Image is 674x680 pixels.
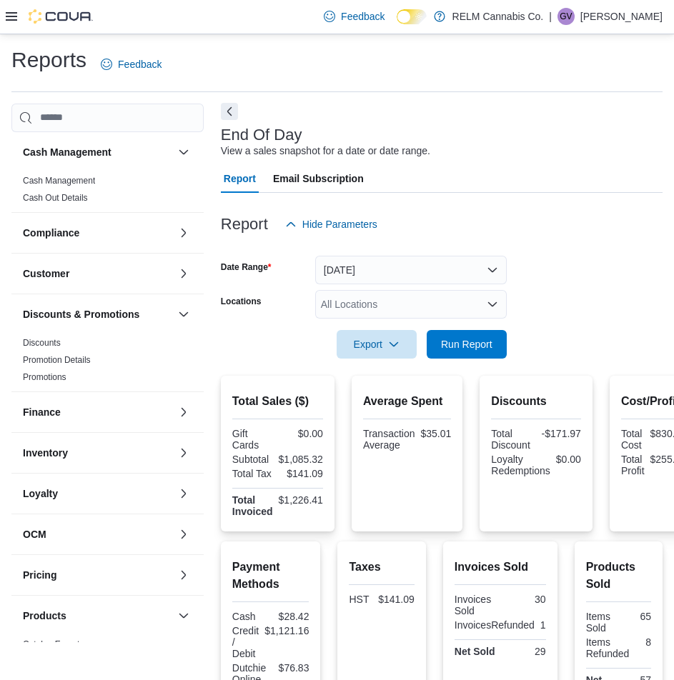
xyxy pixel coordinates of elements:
[23,355,91,365] a: Promotion Details
[23,486,172,501] button: Loyalty
[232,494,273,517] strong: Total Invoiced
[232,468,275,479] div: Total Tax
[23,405,61,419] h3: Finance
[11,172,204,212] div: Cash Management
[175,444,192,461] button: Inventory
[279,454,323,465] div: $1,085.32
[491,454,550,476] div: Loyalty Redemptions
[586,636,630,659] div: Items Refunded
[264,625,309,636] div: $1,121.16
[279,494,323,506] div: $1,226.41
[635,636,651,648] div: 8
[580,8,663,25] p: [PERSON_NAME]
[23,175,95,186] span: Cash Management
[378,594,415,605] div: $141.09
[23,446,172,460] button: Inventory
[23,568,172,582] button: Pricing
[23,371,66,383] span: Promotions
[232,393,323,410] h2: Total Sales ($)
[349,559,414,576] h2: Taxes
[221,216,268,233] h3: Report
[277,662,309,674] div: $76.83
[273,164,364,193] span: Email Subscription
[23,307,172,321] button: Discounts & Promotions
[23,193,88,203] a: Cash Out Details
[23,639,79,649] a: Catalog Export
[221,103,238,120] button: Next
[232,559,309,593] h2: Payment Methods
[175,526,192,543] button: OCM
[556,454,581,465] div: $0.00
[455,559,546,576] h2: Invoices Sold
[491,393,581,410] h2: Discounts
[540,619,546,631] div: 1
[23,226,172,240] button: Compliance
[23,609,66,623] h3: Products
[23,307,139,321] h3: Discounts & Promotions
[427,330,507,359] button: Run Report
[280,468,323,479] div: $141.09
[491,428,533,451] div: Total Discount
[175,566,192,584] button: Pricing
[318,2,390,31] a: Feedback
[621,428,645,451] div: Total Cost
[539,428,581,439] div: -$171.97
[175,306,192,323] button: Discounts & Promotions
[232,428,275,451] div: Gift Cards
[23,354,91,366] span: Promotion Details
[221,144,430,159] div: View a sales snapshot for a date or date range.
[455,619,535,631] div: InvoicesRefunded
[345,330,408,359] span: Export
[557,8,575,25] div: Greysen vanin
[23,527,46,541] h3: OCM
[175,144,192,161] button: Cash Management
[175,404,192,421] button: Finance
[232,625,259,659] div: Credit / Debit
[23,337,61,349] span: Discounts
[274,611,309,622] div: $28.42
[23,486,58,501] h3: Loyalty
[586,559,651,593] h2: Products Sold
[224,164,256,193] span: Report
[23,145,172,159] button: Cash Management
[280,428,323,439] div: $0.00
[175,607,192,624] button: Products
[452,8,544,25] p: RELM Cannabis Co.
[621,611,651,622] div: 65
[23,372,66,382] a: Promotions
[349,594,372,605] div: HST
[341,9,385,24] span: Feedback
[232,454,273,465] div: Subtotal
[621,454,645,476] div: Total Profit
[23,609,172,623] button: Products
[23,405,172,419] button: Finance
[586,611,616,634] div: Items Sold
[23,266,69,281] h3: Customer
[23,639,79,650] span: Catalog Export
[23,446,68,460] h3: Inventory
[11,636,204,676] div: Products
[23,568,56,582] h3: Pricing
[315,256,507,284] button: [DATE]
[11,46,86,74] h1: Reports
[23,176,95,186] a: Cash Management
[397,9,427,24] input: Dark Mode
[363,428,415,451] div: Transaction Average
[487,299,498,310] button: Open list of options
[221,261,272,273] label: Date Range
[23,527,172,541] button: OCM
[221,126,302,144] h3: End Of Day
[23,145,111,159] h3: Cash Management
[23,192,88,204] span: Cash Out Details
[221,296,262,307] label: Locations
[549,8,552,25] p: |
[279,210,383,239] button: Hide Parameters
[337,330,417,359] button: Export
[363,393,451,410] h2: Average Spent
[560,8,572,25] span: Gv
[441,337,492,351] span: Run Report
[455,646,495,657] strong: Net Sold
[23,338,61,348] a: Discounts
[175,265,192,282] button: Customer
